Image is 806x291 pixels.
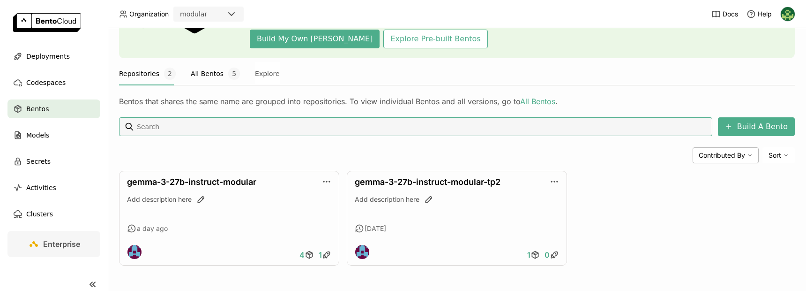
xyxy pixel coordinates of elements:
[127,195,331,204] div: Add description here
[127,245,142,259] img: Jiang
[26,182,56,193] span: Activities
[191,62,240,85] button: All Bentos
[711,9,738,19] a: Docs
[127,177,256,187] a: gemma-3-27b-instruct-modular
[13,13,81,32] img: logo
[43,239,80,249] span: Enterprise
[137,224,168,233] span: a day ago
[355,177,500,187] a: gemma-3-27b-instruct-modular-tp2
[7,231,100,257] a: Enterprise
[129,10,169,18] span: Organization
[26,103,49,115] span: Bentos
[723,10,738,18] span: Docs
[762,147,795,163] div: Sort
[250,30,380,48] button: Build My Own [PERSON_NAME]
[693,147,759,163] div: Contributed By
[7,73,100,92] a: Codespaces
[297,245,316,264] a: 4
[26,51,70,62] span: Deployments
[746,9,772,19] div: Help
[119,97,795,106] div: Bentos that shares the same name are grouped into repositories. To view individual Bentos and all...
[208,10,209,19] input: Selected modular.
[7,178,100,197] a: Activities
[7,126,100,145] a: Models
[26,156,51,167] span: Secrets
[228,68,240,80] span: 5
[769,151,781,160] span: Sort
[355,245,369,259] img: Jiang
[7,47,100,66] a: Deployments
[781,7,795,21] img: Kevin Bi
[355,195,559,204] div: Add description here
[699,151,745,160] span: Contributed By
[180,9,207,19] div: modular
[527,250,530,260] span: 1
[316,245,334,264] a: 1
[7,152,100,171] a: Secrets
[542,245,561,264] a: 0
[525,245,542,264] a: 1
[7,205,100,223] a: Clusters
[26,77,66,88] span: Codespaces
[319,250,322,260] span: 1
[26,130,49,141] span: Models
[7,100,100,118] a: Bentos
[119,62,176,85] button: Repositories
[718,117,795,136] button: Build A Bento
[26,208,53,220] span: Clusters
[164,68,176,80] span: 2
[758,10,772,18] span: Help
[255,62,280,85] button: Explore
[545,250,550,260] span: 0
[383,30,487,48] button: Explore Pre-built Bentos
[520,97,555,106] a: All Bentos
[365,224,386,233] span: [DATE]
[136,119,709,134] input: Search
[299,250,305,260] span: 4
